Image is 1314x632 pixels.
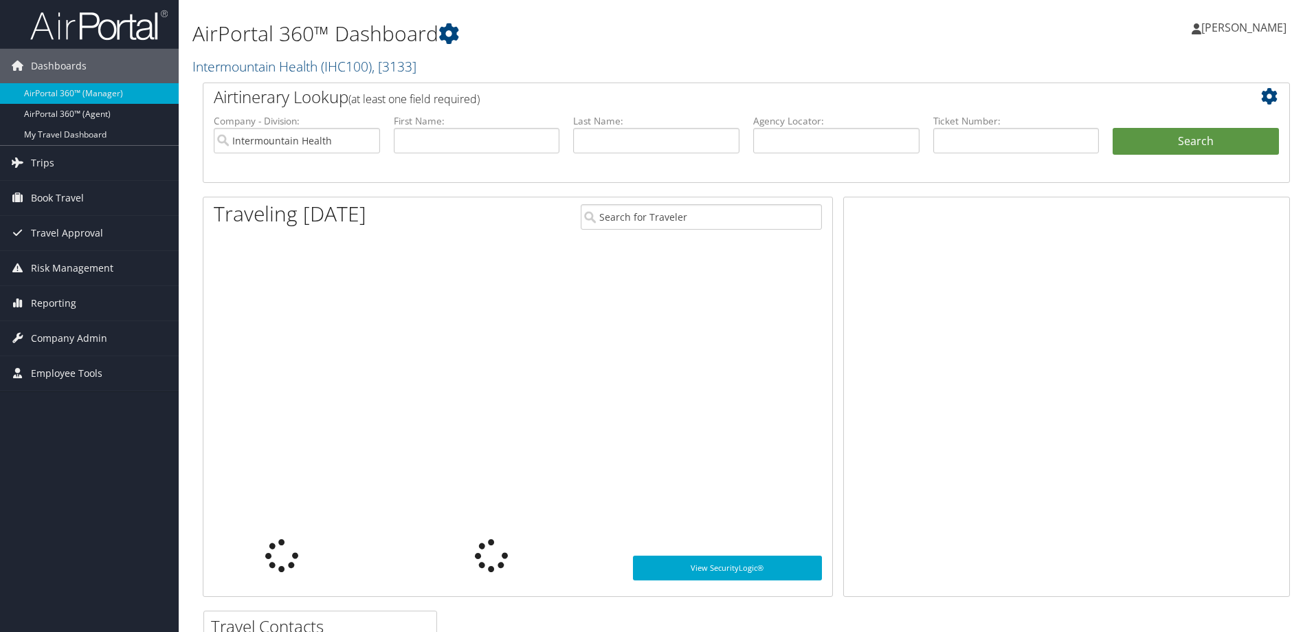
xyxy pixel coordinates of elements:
[31,49,87,83] span: Dashboards
[573,114,739,128] label: Last Name:
[1192,7,1300,48] a: [PERSON_NAME]
[581,204,822,230] input: Search for Traveler
[1201,20,1287,35] span: [PERSON_NAME]
[31,181,84,215] span: Book Travel
[31,216,103,250] span: Travel Approval
[633,556,822,580] a: View SecurityLogic®
[214,85,1188,109] h2: Airtinerary Lookup
[31,356,102,391] span: Employee Tools
[1113,128,1279,155] button: Search
[394,114,560,128] label: First Name:
[31,321,107,356] span: Company Admin
[31,286,76,320] span: Reporting
[31,251,113,285] span: Risk Management
[214,199,366,228] h1: Traveling [DATE]
[214,114,380,128] label: Company - Division:
[321,57,372,76] span: ( IHC100 )
[372,57,416,76] span: , [ 3133 ]
[192,57,416,76] a: Intermountain Health
[192,19,931,48] h1: AirPortal 360™ Dashboard
[348,91,480,107] span: (at least one field required)
[933,114,1100,128] label: Ticket Number:
[753,114,920,128] label: Agency Locator:
[30,9,168,41] img: airportal-logo.png
[31,146,54,180] span: Trips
